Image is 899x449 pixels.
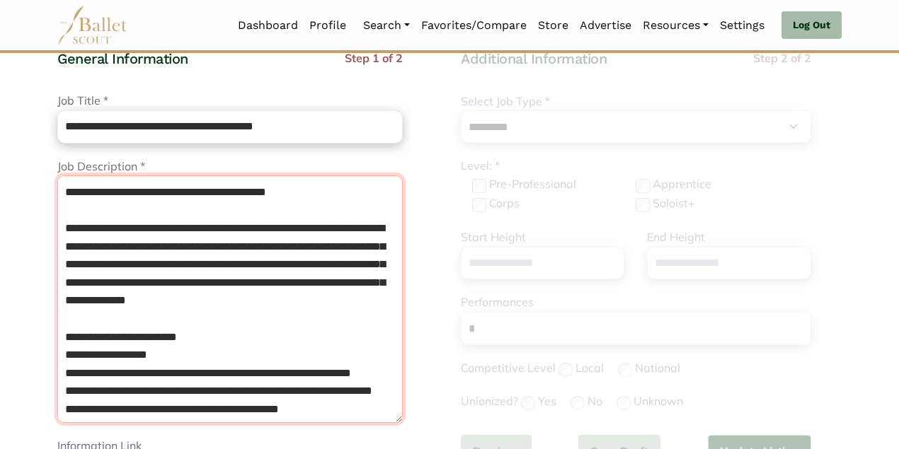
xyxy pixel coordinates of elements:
[57,158,145,176] label: Job Description *
[574,11,637,40] a: Advertise
[714,11,770,40] a: Settings
[357,11,416,40] a: Search
[304,11,352,40] a: Profile
[57,49,188,68] h4: General Information
[232,11,304,40] a: Dashboard
[637,11,714,40] a: Resources
[345,49,403,68] p: Step 1 of 2
[57,92,108,110] label: Job Title *
[532,11,574,40] a: Store
[416,11,532,40] a: Favorites/Compare
[781,11,842,40] a: Log Out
